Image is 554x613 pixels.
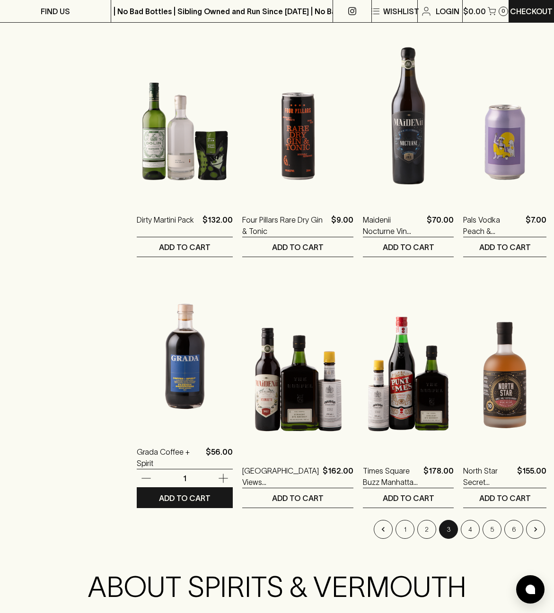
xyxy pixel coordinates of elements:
a: Dirty Martini Pack [137,214,194,237]
a: Four Pillars Rare Dry Gin & Tonic [242,214,327,237]
img: Times Square Buzz Manhattan Pack [363,285,454,451]
p: $56.00 [206,446,233,469]
p: $178.00 [423,465,454,488]
button: Go to page 1 [396,520,414,539]
p: ADD TO CART [159,242,211,253]
img: North Star Secret Speyside Single Malt Whisky [463,285,546,451]
p: FIND US [41,6,70,17]
p: Checkout [510,6,553,17]
button: ADD TO CART [363,488,454,508]
a: Pals Vodka Peach & Passionfruit and Soda [463,214,522,237]
p: $7.00 [526,214,546,237]
p: $155.00 [517,465,546,488]
p: ADD TO CART [479,492,531,504]
a: Times Square Buzz Manhattan Pack [363,465,420,488]
button: Go to next page [526,520,545,539]
a: Maidenii Nocturne Vin Amer [363,214,423,237]
button: ADD TO CART [242,237,353,257]
a: North Star Secret Speyside Single Malt Whisky [463,465,513,488]
a: Grada Coffee + Spirit [137,446,202,469]
button: ADD TO CART [137,488,233,508]
p: ADD TO CART [383,242,434,253]
button: ADD TO CART [137,237,233,257]
img: bubble-icon [526,585,535,594]
img: Dirty Martini Pack [137,35,233,200]
button: ADD TO CART [463,237,546,257]
nav: pagination navigation [137,520,546,539]
p: $9.00 [331,214,353,237]
button: Go to page 6 [504,520,523,539]
p: 1 [174,473,196,483]
p: ADD TO CART [159,492,211,504]
img: Maidenii Nocturne Vin Amer [363,35,454,200]
p: ADD TO CART [479,242,531,253]
p: $70.00 [427,214,454,237]
p: ADD TO CART [272,242,324,253]
h2: ABOUT SPIRITS & VERMOUTH [83,570,471,604]
img: Four Pillars Rare Dry Gin & Tonic [242,35,353,200]
button: ADD TO CART [363,237,454,257]
p: Login [436,6,459,17]
p: ADD TO CART [272,492,324,504]
a: [GEOGRAPHIC_DATA] Views [GEOGRAPHIC_DATA] Pack [242,465,319,488]
button: page 3 [439,520,458,539]
button: ADD TO CART [463,488,546,508]
p: 0 [501,9,505,14]
img: Central Park Views Manhattan Pack [242,285,353,451]
p: $0.00 [463,6,486,17]
button: Go to page 2 [417,520,436,539]
img: Grada Coffee + Spirit [137,267,233,432]
button: Go to previous page [374,520,393,539]
p: $132.00 [202,214,233,237]
button: Go to page 4 [461,520,480,539]
img: Pals Vodka Peach & Passionfruit and Soda [463,35,546,200]
p: ADD TO CART [383,492,434,504]
p: $162.00 [323,465,353,488]
button: Go to page 5 [483,520,501,539]
p: Wishlist [383,6,419,17]
button: ADD TO CART [242,488,353,508]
